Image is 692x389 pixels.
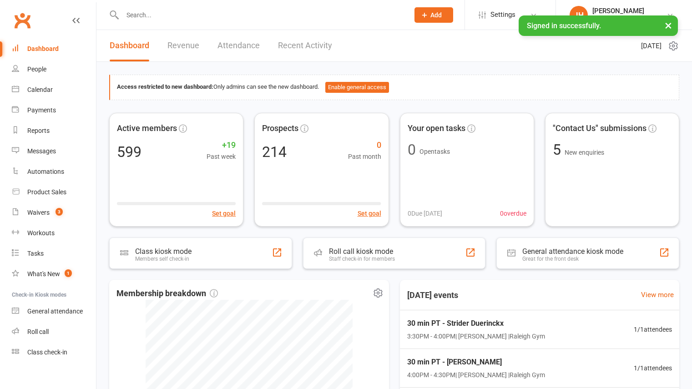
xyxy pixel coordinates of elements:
button: Set goal [358,208,381,218]
span: 1 [65,269,72,277]
span: [DATE] [641,40,662,51]
a: Roll call [12,322,96,342]
div: 0 [408,142,416,157]
span: +19 [207,139,236,152]
button: Add [414,7,453,23]
span: 0 [348,139,381,152]
a: Recent Activity [278,30,332,61]
div: Staff check-in for members [329,256,395,262]
span: Add [430,11,442,19]
div: Class check-in [27,349,67,356]
div: People [27,66,46,73]
span: Prospects [262,122,298,135]
div: Payments [27,106,56,114]
a: Attendance [217,30,260,61]
a: Calendar [12,80,96,100]
span: Past month [348,152,381,162]
button: Set goal [212,208,236,218]
a: Messages [12,141,96,162]
div: Automations [27,168,64,175]
span: 5 [553,141,565,158]
div: Members self check-in [135,256,192,262]
div: [PERSON_NAME] [592,7,644,15]
div: Workouts [27,229,55,237]
span: 0 overdue [500,208,526,218]
a: View more [641,289,674,300]
div: 214 [262,145,287,159]
div: Class kiosk mode [135,247,192,256]
span: 30 min PT - [PERSON_NAME] [407,356,545,368]
a: General attendance kiosk mode [12,301,96,322]
input: Search... [120,9,403,21]
div: Messages [27,147,56,155]
a: What's New1 [12,264,96,284]
button: Enable general access [325,82,389,93]
span: New enquiries [565,149,604,156]
div: General attendance [27,308,83,315]
span: Past week [207,152,236,162]
span: 30 min PT - Strider Duerinckx [407,318,545,329]
a: Automations [12,162,96,182]
div: Roll call [27,328,49,335]
span: 0 Due [DATE] [408,208,442,218]
div: Only admins can see the new dashboard. [117,82,672,93]
div: Waivers [27,209,50,216]
span: Open tasks [419,148,450,155]
span: "Contact Us" submissions [553,122,647,135]
a: Waivers 3 [12,202,96,223]
a: Revenue [167,30,199,61]
div: Roll call kiosk mode [329,247,395,256]
div: Great for the front desk [522,256,623,262]
a: Reports [12,121,96,141]
span: 3 [56,208,63,216]
span: Signed in successfully. [527,21,601,30]
span: Membership breakdown [116,287,218,300]
div: General attendance kiosk mode [522,247,623,256]
a: Dashboard [110,30,149,61]
span: Settings [490,5,515,25]
div: What's New [27,270,60,278]
span: 4:00PM - 4:30PM | [PERSON_NAME] | Raleigh Gym [407,370,545,380]
div: Product Sales [27,188,66,196]
span: 1 / 1 attendees [634,363,672,373]
div: 599 [117,145,141,159]
h3: [DATE] events [400,287,465,303]
div: Dashboard [27,45,59,52]
a: Workouts [12,223,96,243]
a: Product Sales [12,182,96,202]
a: Dashboard [12,39,96,59]
span: Your open tasks [408,122,465,135]
div: JH [570,6,588,24]
div: Bellingen Fitness [592,15,644,23]
div: Reports [27,127,50,134]
span: 3:30PM - 4:00PM | [PERSON_NAME] | Raleigh Gym [407,331,545,341]
a: Class kiosk mode [12,342,96,363]
button: × [660,15,677,35]
a: Payments [12,100,96,121]
div: Tasks [27,250,44,257]
a: People [12,59,96,80]
span: Active members [117,122,177,135]
div: Calendar [27,86,53,93]
strong: Access restricted to new dashboard: [117,83,213,90]
span: 1 / 1 attendees [634,324,672,334]
a: Tasks [12,243,96,264]
a: Clubworx [11,9,34,32]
